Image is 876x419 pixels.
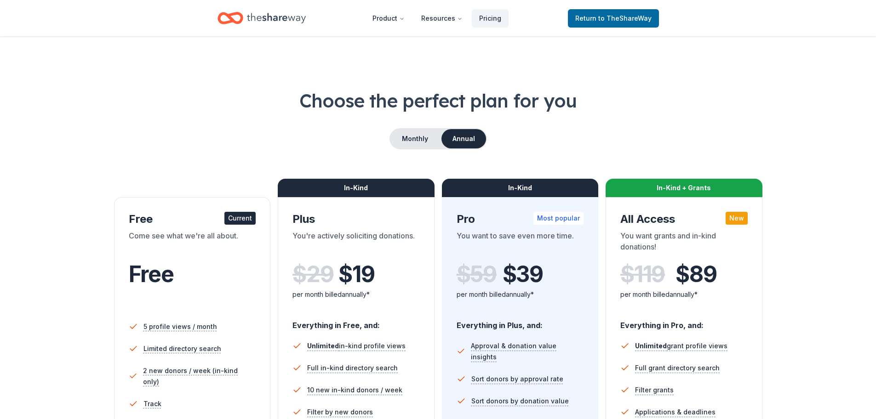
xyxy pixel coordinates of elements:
[292,312,420,331] div: Everything in Free, and:
[635,362,720,374] span: Full grant directory search
[365,9,412,28] button: Product
[606,179,762,197] div: In-Kind + Grants
[390,129,440,148] button: Monthly
[307,407,373,418] span: Filter by new donors
[676,261,716,287] span: $ 89
[635,385,674,396] span: Filter grants
[129,212,256,226] div: Free
[568,9,659,28] a: Returnto TheShareWay
[620,230,748,256] div: You want grants and in-kind donations!
[292,230,420,256] div: You're actively soliciting donations.
[292,289,420,300] div: per month billed annually*
[414,9,470,28] button: Resources
[37,88,839,113] h1: Choose the perfect plan for you
[442,179,599,197] div: In-Kind
[441,129,486,148] button: Annual
[635,342,667,350] span: Unlimited
[620,212,748,226] div: All Access
[620,289,748,300] div: per month billed annually*
[292,212,420,226] div: Plus
[218,7,306,29] a: Home
[533,212,584,225] div: Most popular
[635,407,716,418] span: Applications & deadlines
[278,179,435,197] div: In-Kind
[471,340,584,362] span: Approval & donation value insights
[143,398,161,409] span: Track
[471,396,569,407] span: Sort donors by donation value
[365,7,509,29] nav: Main
[457,312,584,331] div: Everything in Plus, and:
[598,14,652,22] span: to TheShareWay
[726,212,748,225] div: New
[143,321,217,332] span: 5 profile views / month
[307,362,398,374] span: Full in-kind directory search
[307,385,402,396] span: 10 new in-kind donors / week
[307,342,339,350] span: Unlimited
[338,261,374,287] span: $ 19
[307,342,406,350] span: in-kind profile views
[620,312,748,331] div: Everything in Pro, and:
[129,260,174,288] span: Free
[472,9,509,28] a: Pricing
[635,342,727,350] span: grant profile views
[143,365,256,387] span: 2 new donors / week (in-kind only)
[457,230,584,256] div: You want to save even more time.
[129,230,256,256] div: Come see what we're all about.
[224,212,256,225] div: Current
[143,343,221,354] span: Limited directory search
[457,289,584,300] div: per month billed annually*
[457,212,584,226] div: Pro
[575,13,652,24] span: Return
[503,261,543,287] span: $ 39
[471,374,563,385] span: Sort donors by approval rate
